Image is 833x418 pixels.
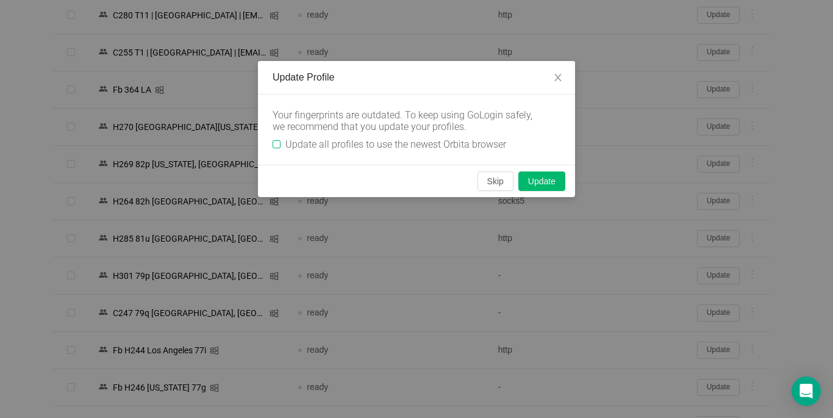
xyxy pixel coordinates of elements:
button: Update [518,171,565,191]
div: Your fingerprints are outdated. To keep using GoLogin safely, we recommend that you update your p... [273,109,541,132]
button: Close [541,61,575,95]
div: Open Intercom Messenger [792,377,821,406]
i: icon: close [553,73,563,82]
span: Update all profiles to use the newest Orbita browser [281,139,511,150]
div: Update Profile [273,71,560,84]
button: Skip [477,171,513,191]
